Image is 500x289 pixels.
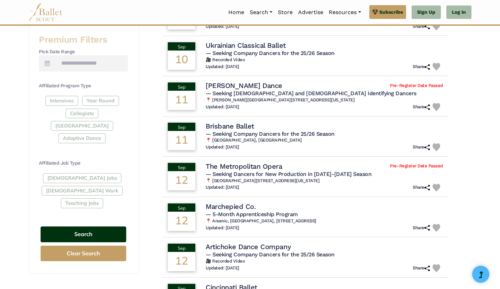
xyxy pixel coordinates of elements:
[275,5,295,20] a: Store
[168,252,195,271] div: 12
[206,81,282,90] h4: [PERSON_NAME] Dance
[168,163,195,171] div: Sep
[206,218,443,224] h6: 📍 Arsenic, [GEOGRAPHIC_DATA], [STREET_ADDRESS]
[168,82,195,91] div: Sep
[206,178,443,184] h6: 📍 [GEOGRAPHIC_DATA][STREET_ADDRESS][US_STATE]
[168,212,195,231] div: 12
[206,122,254,131] h4: Brisbane Ballet
[413,265,430,271] h6: Share
[206,144,239,150] h6: Updated: [DATE]
[413,225,430,231] h6: Share
[247,5,275,20] a: Search
[206,265,239,271] h6: Updated: [DATE]
[168,131,195,150] div: 11
[206,104,239,110] h6: Updated: [DATE]
[372,8,378,16] img: gem.svg
[39,34,128,46] h3: Premium Filters
[39,82,128,89] h4: Affiliated Program Type
[206,50,335,56] span: — Seeking Company Dancers for the 25/26 Season
[168,171,195,190] div: 12
[206,242,291,251] h4: Artichoke Dance Company
[295,5,326,20] a: Advertise
[206,64,239,70] h6: Updated: [DATE]
[206,171,371,177] span: — Seeking Dancers for New Production in [DATE]-[DATE] Season
[413,144,430,150] h6: Share
[413,185,430,190] h6: Share
[379,8,403,16] span: Subscribe
[326,5,363,20] a: Resources
[206,131,335,137] span: — Seeking Company Dancers for the 25/26 Season
[206,162,282,171] h4: The Metropolitan Opera
[206,258,443,264] h6: 🎥 Recorded Video
[206,57,443,63] h6: 🎥 Recorded Video
[226,5,247,20] a: Home
[206,137,443,143] h6: 📍 [GEOGRAPHIC_DATA], [GEOGRAPHIC_DATA]
[168,42,195,51] div: Sep
[413,64,430,70] h6: Share
[206,41,286,50] h4: Ukrainian Classical Ballet
[206,251,335,258] span: — Seeking Company Dancers for the 25/26 Season
[41,226,126,243] button: Search
[168,203,195,212] div: Sep
[39,48,128,55] h4: Pick Date Range
[412,5,441,19] a: Sign Up
[39,160,128,167] h4: Affiliated Job Type
[206,185,239,190] h6: Updated: [DATE]
[206,211,298,218] span: — 5-Month Apprenticeship Program
[413,24,430,30] h6: Share
[168,123,195,131] div: Sep
[168,244,195,252] div: Sep
[446,5,471,19] a: Log In
[206,97,443,103] h6: 📍 [PERSON_NAME][GEOGRAPHIC_DATA][STREET_ADDRESS][US_STATE]
[390,83,443,89] span: Pre-Register Date Passed
[206,24,239,30] h6: Updated: [DATE]
[390,163,443,169] span: Pre-Register Date Passed
[41,246,126,261] button: Clear Search
[206,225,239,231] h6: Updated: [DATE]
[206,90,416,97] span: — Seeking [DEMOGRAPHIC_DATA] and [DEMOGRAPHIC_DATA] Identifying Dancers
[168,51,195,70] div: 10
[413,104,430,110] h6: Share
[206,202,256,211] h4: Marchepied Co.
[168,91,195,110] div: 11
[369,5,406,19] a: Subscribe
